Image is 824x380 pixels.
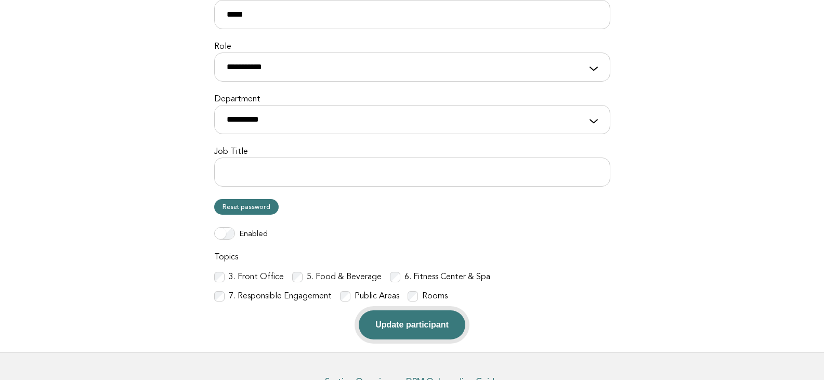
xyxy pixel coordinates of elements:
label: Public Areas [355,291,399,302]
label: Topics [214,252,610,263]
label: 6. Fitness Center & Spa [404,272,490,283]
label: Job Title [214,147,610,158]
a: Reset password [214,199,279,215]
label: 7. Responsible Engagement [229,291,332,302]
label: Enabled [239,229,268,240]
label: 5. Food & Beverage [307,272,382,283]
label: Role [214,42,610,53]
button: Update participant [359,310,465,339]
label: 3. Front Office [229,272,284,283]
label: Department [214,94,610,105]
label: Rooms [422,291,448,302]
